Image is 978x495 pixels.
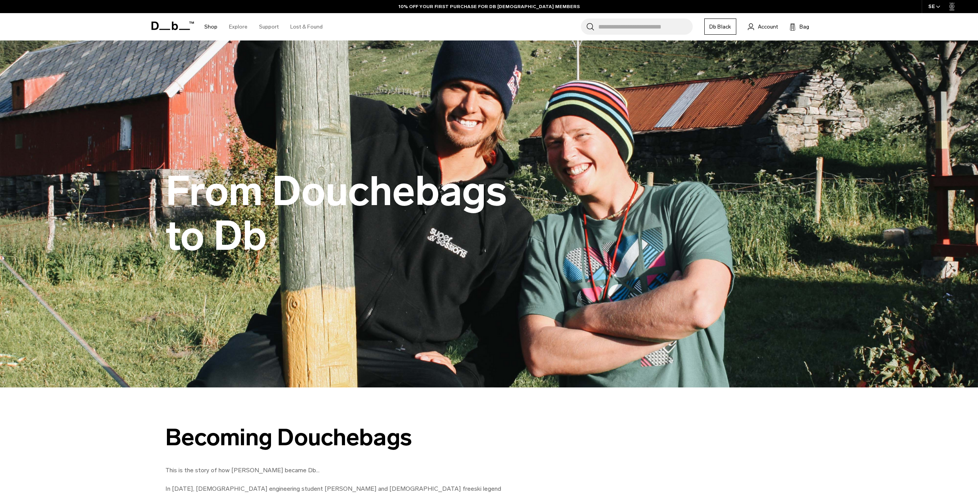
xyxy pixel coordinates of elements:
[165,424,512,450] div: Becoming Douchebags
[165,169,512,258] h1: From Douchebags to Db
[704,19,736,35] a: Db Black
[789,22,809,31] button: Bag
[399,3,580,10] a: 10% OFF YOUR FIRST PURCHASE FOR DB [DEMOGRAPHIC_DATA] MEMBERS
[748,22,778,31] a: Account
[758,23,778,31] span: Account
[204,13,217,40] a: Shop
[199,13,328,40] nav: Main Navigation
[259,13,279,40] a: Support
[290,13,323,40] a: Lost & Found
[800,23,809,31] span: Bag
[229,13,247,40] a: Explore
